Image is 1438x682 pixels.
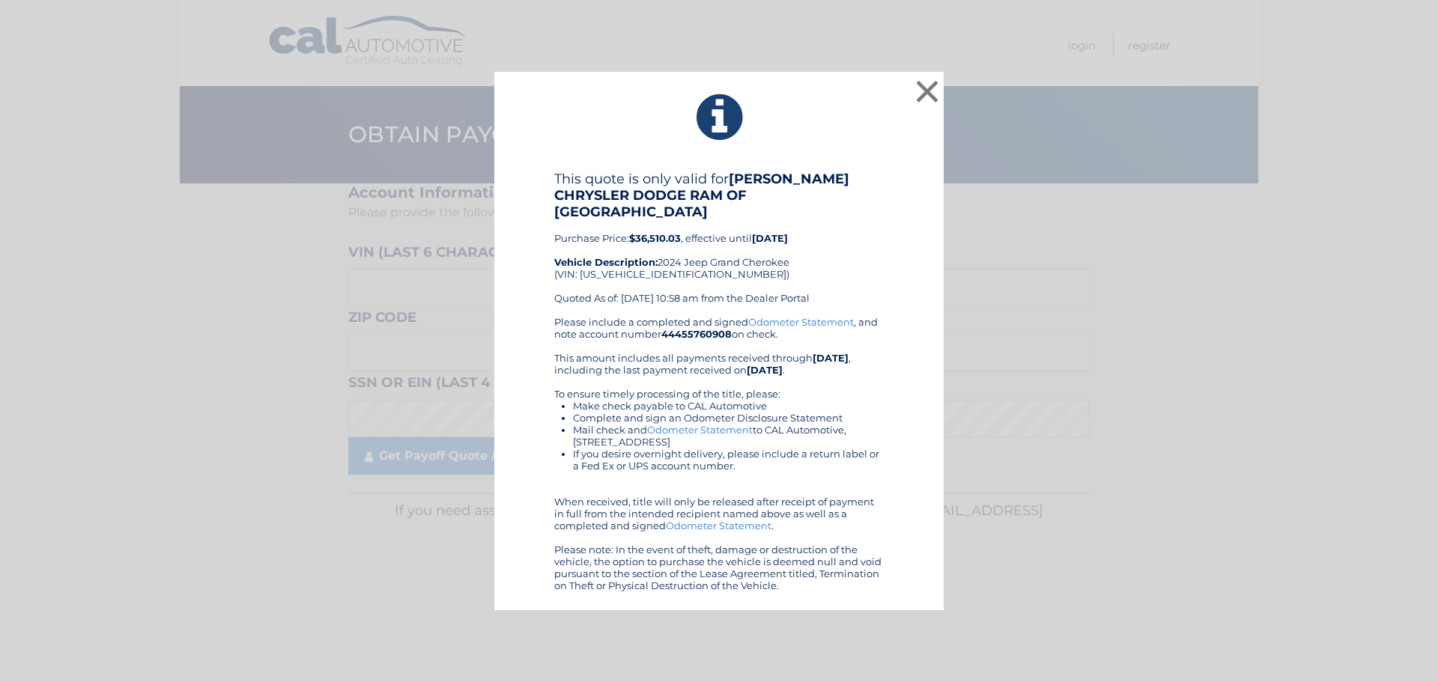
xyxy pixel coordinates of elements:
b: [PERSON_NAME] CHRYSLER DODGE RAM OF [GEOGRAPHIC_DATA] [554,171,849,220]
b: [DATE] [747,364,783,376]
h4: This quote is only valid for [554,171,884,220]
strong: Vehicle Description: [554,256,658,268]
b: [DATE] [813,352,849,364]
li: Complete and sign an Odometer Disclosure Statement [573,412,884,424]
li: Make check payable to CAL Automotive [573,400,884,412]
div: Please include a completed and signed , and note account number on check. This amount includes al... [554,316,884,591]
b: 44455760908 [661,328,732,340]
li: If you desire overnight delivery, please include a return label or a Fed Ex or UPS account number. [573,448,884,472]
div: Purchase Price: , effective until 2024 Jeep Grand Cherokee (VIN: [US_VEHICLE_IDENTIFICATION_NUMBE... [554,171,884,316]
b: [DATE] [752,232,788,244]
li: Mail check and to CAL Automotive, [STREET_ADDRESS] [573,424,884,448]
b: $36,510.03 [629,232,681,244]
a: Odometer Statement [748,316,854,328]
button: × [912,76,942,106]
a: Odometer Statement [666,520,771,532]
a: Odometer Statement [647,424,753,436]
